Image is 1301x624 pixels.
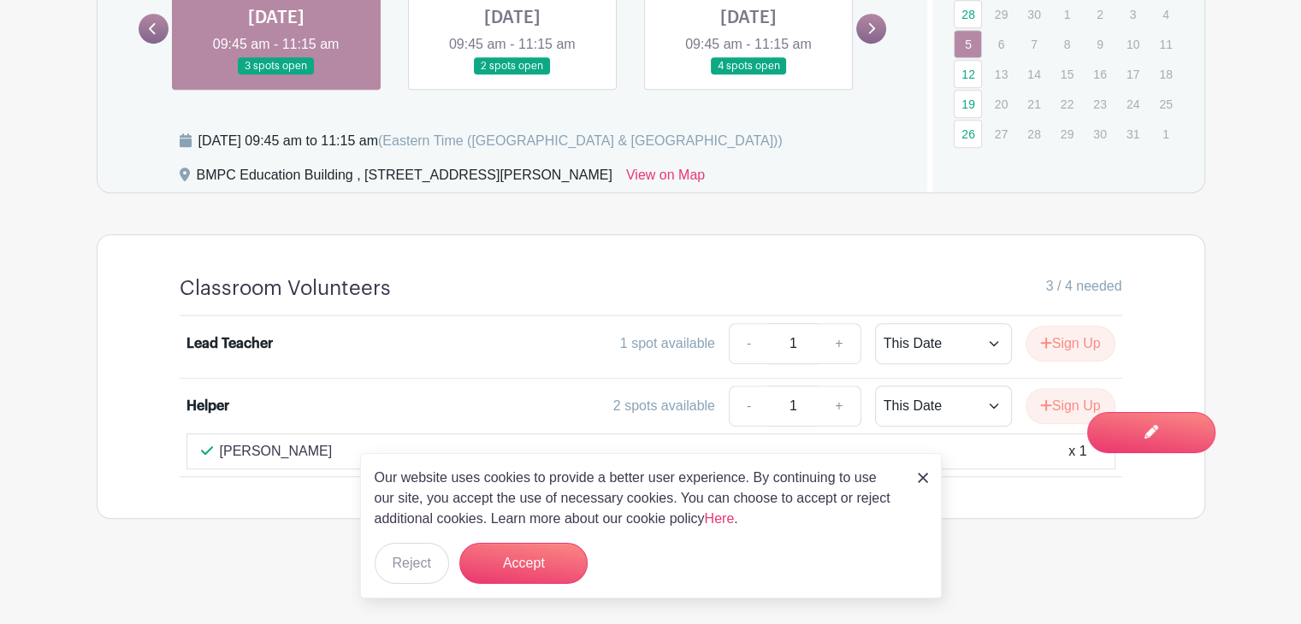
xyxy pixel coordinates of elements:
a: 12 [954,60,982,88]
h4: Classroom Volunteers [180,276,391,301]
div: 1 spot available [620,333,715,354]
p: 27 [987,121,1015,147]
p: 9 [1085,31,1114,57]
button: Sign Up [1026,388,1115,424]
p: 4 [1151,1,1180,27]
p: 3 [1119,1,1147,27]
p: 30 [1020,1,1048,27]
p: [PERSON_NAME] [220,441,333,462]
p: 25 [1151,91,1180,117]
button: Reject [375,543,449,584]
p: 20 [987,91,1015,117]
a: - [729,323,768,364]
p: 2 [1085,1,1114,27]
p: 11 [1151,31,1180,57]
div: Helper [186,396,229,416]
p: 28 [1020,121,1048,147]
button: Accept [459,543,588,584]
a: + [818,323,860,364]
a: + [818,386,860,427]
span: 3 / 4 needed [1046,276,1122,297]
p: 24 [1119,91,1147,117]
div: Lead Teacher [186,333,273,354]
p: 14 [1020,61,1048,87]
img: close_button-5f87c8562297e5c2d7936805f587ecaba9071eb48480494691a3f1689db116b3.svg [918,473,928,483]
p: 29 [987,1,1015,27]
p: Our website uses cookies to provide a better user experience. By continuing to use our site, you ... [375,468,900,529]
a: 19 [954,90,982,118]
p: 16 [1085,61,1114,87]
p: 1 [1053,1,1081,27]
p: 6 [987,31,1015,57]
p: 29 [1053,121,1081,147]
a: - [729,386,768,427]
p: 15 [1053,61,1081,87]
p: 22 [1053,91,1081,117]
a: Here [705,511,735,526]
p: 1 [1151,121,1180,147]
div: [DATE] 09:45 am to 11:15 am [198,131,783,151]
p: 8 [1053,31,1081,57]
p: 30 [1085,121,1114,147]
a: View on Map [626,165,705,192]
a: 5 [954,30,982,58]
p: 23 [1085,91,1114,117]
a: 26 [954,120,982,148]
p: 31 [1119,121,1147,147]
div: 2 spots available [613,396,715,416]
p: 10 [1119,31,1147,57]
p: 17 [1119,61,1147,87]
p: 7 [1020,31,1048,57]
div: x 1 [1068,441,1086,462]
div: BMPC Education Building , [STREET_ADDRESS][PERSON_NAME] [197,165,612,192]
p: 18 [1151,61,1180,87]
span: (Eastern Time ([GEOGRAPHIC_DATA] & [GEOGRAPHIC_DATA])) [378,133,783,148]
p: 13 [987,61,1015,87]
button: Sign Up [1026,326,1115,362]
p: 21 [1020,91,1048,117]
